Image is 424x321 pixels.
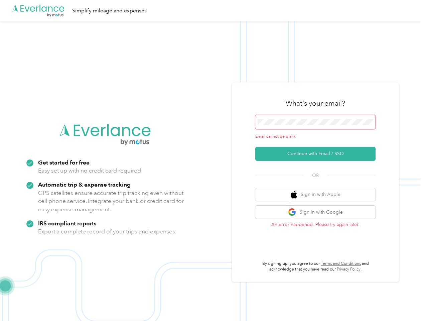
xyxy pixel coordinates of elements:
[255,147,376,161] button: Continue with Email / SSO
[286,99,345,108] h3: What's your email?
[321,261,361,266] a: Terms and Conditions
[38,181,131,188] strong: Automatic trip & expense tracking
[38,227,176,236] p: Export a complete record of your trips and expenses.
[38,167,141,175] p: Easy set up with no credit card required
[255,221,376,228] p: An error happened. Please try again later.
[255,188,376,201] button: apple logoSign in with Apple
[291,191,297,199] img: apple logo
[288,208,296,216] img: google logo
[38,189,184,214] p: GPS satellites ensure accurate trip tracking even without cell phone service. Integrate your bank...
[304,172,327,179] span: OR
[38,159,90,166] strong: Get started for free
[72,7,147,15] div: Simplify mileage and expenses
[255,134,376,140] div: Email cannot be blank
[255,261,376,273] p: By signing up, you agree to our and acknowledge that you have read our .
[255,206,376,219] button: google logoSign in with Google
[38,220,97,227] strong: IRS compliant reports
[337,267,361,272] a: Privacy Policy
